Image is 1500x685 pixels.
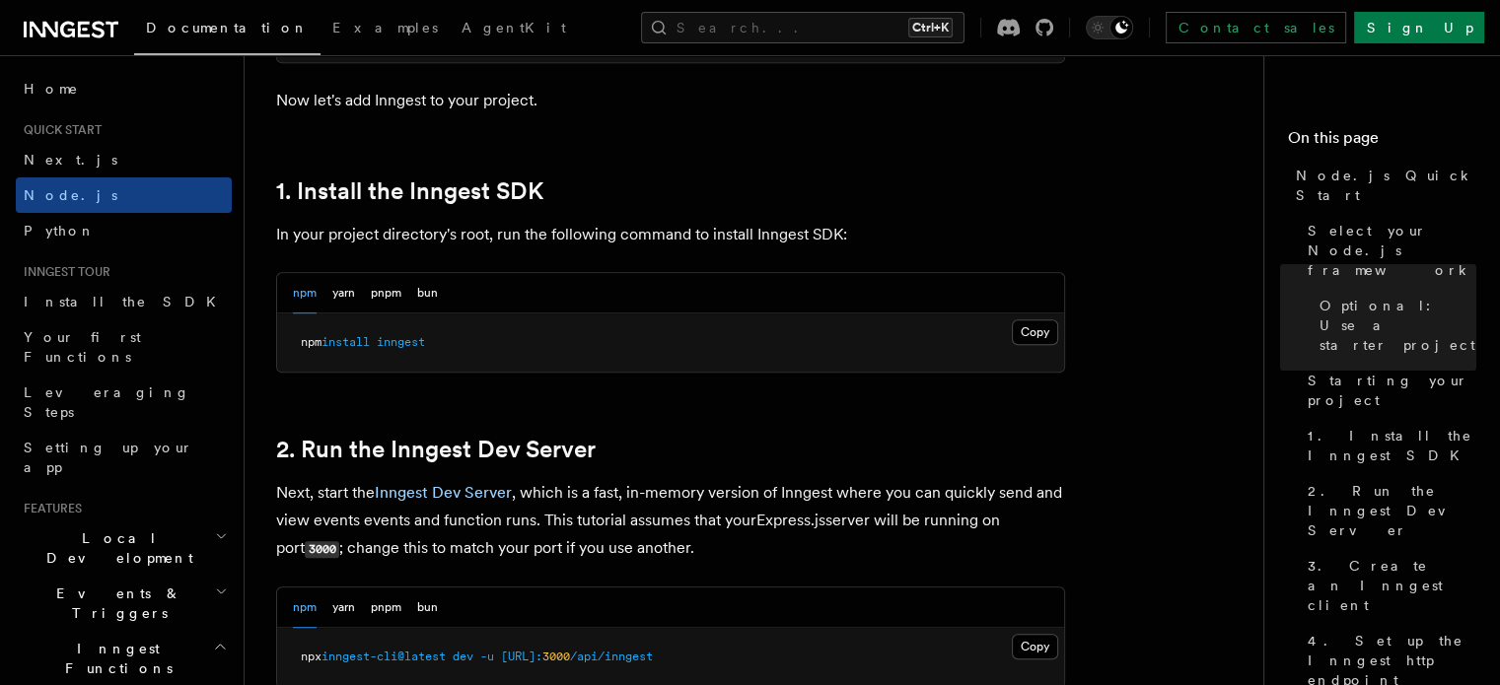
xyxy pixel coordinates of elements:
span: AgentKit [462,20,566,35]
a: Setting up your app [16,430,232,485]
span: Quick start [16,122,102,138]
a: 1. Install the Inngest SDK [1300,418,1476,473]
h4: On this page [1288,126,1476,158]
button: bun [417,273,438,313]
a: Optional: Use a starter project [1312,288,1476,363]
span: Next.js [24,152,117,168]
span: Python [24,223,96,239]
button: npm [293,273,317,313]
a: Your first Functions [16,319,232,375]
span: Node.js [24,187,117,203]
span: 1. Install the Inngest SDK [1308,426,1476,465]
button: bun [417,587,438,628]
a: Next.js [16,142,232,177]
a: 3. Create an Inngest client [1300,548,1476,623]
span: Events & Triggers [16,583,215,623]
a: Node.js [16,177,232,213]
span: Leveraging Steps [24,384,190,420]
a: Python [16,213,232,248]
a: Examples [321,6,450,53]
span: Optional: Use a starter project [1320,296,1476,355]
span: Home [24,79,79,99]
button: Events & Triggers [16,576,232,631]
p: Next, start the , which is a fast, in-memory version of Inngest where you can quickly send and vi... [276,479,1065,563]
kbd: Ctrl+K [908,18,953,37]
span: 3. Create an Inngest client [1308,556,1476,615]
span: /api/inngest [570,650,653,663]
button: yarn [332,273,355,313]
a: Sign Up [1354,12,1484,43]
a: 1. Install the Inngest SDK [276,177,543,205]
a: Leveraging Steps [16,375,232,430]
span: install [321,335,370,349]
p: In your project directory's root, run the following command to install Inngest SDK: [276,221,1065,248]
button: Copy [1012,634,1058,659]
span: Your first Functions [24,329,141,365]
a: Node.js Quick Start [1288,158,1476,213]
button: pnpm [371,273,401,313]
a: Inngest Dev Server [375,483,512,502]
a: Select your Node.js framework [1300,213,1476,288]
span: Inngest Functions [16,639,213,678]
a: Install the SDK [16,284,232,319]
a: Home [16,71,232,106]
code: 3000 [305,541,339,558]
a: AgentKit [450,6,578,53]
span: Examples [332,20,438,35]
button: Search...Ctrl+K [641,12,964,43]
button: Copy [1012,319,1058,345]
span: Documentation [146,20,309,35]
a: Documentation [134,6,321,55]
span: inngest-cli@latest [321,650,446,663]
a: 2. Run the Inngest Dev Server [276,436,596,463]
span: Inngest tour [16,264,110,280]
a: Starting your project [1300,363,1476,418]
span: 2. Run the Inngest Dev Server [1308,481,1476,540]
button: npm [293,587,317,628]
span: Features [16,501,82,516]
a: Contact sales [1166,12,1346,43]
span: Install the SDK [24,294,228,309]
button: pnpm [371,587,401,628]
button: yarn [332,587,355,628]
span: Local Development [16,528,215,568]
span: dev [453,650,473,663]
button: Local Development [16,520,232,576]
p: Now let's add Inngest to your project. [276,87,1065,114]
a: 2. Run the Inngest Dev Server [1300,473,1476,548]
span: Select your Node.js framework [1308,221,1476,280]
button: Toggle dark mode [1086,16,1133,39]
span: npm [301,335,321,349]
span: -u [480,650,494,663]
span: Setting up your app [24,440,193,475]
span: 3000 [542,650,570,663]
span: Starting your project [1308,371,1476,410]
span: inngest [377,335,425,349]
span: Node.js Quick Start [1296,166,1476,205]
span: [URL]: [501,650,542,663]
span: npx [301,650,321,663]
